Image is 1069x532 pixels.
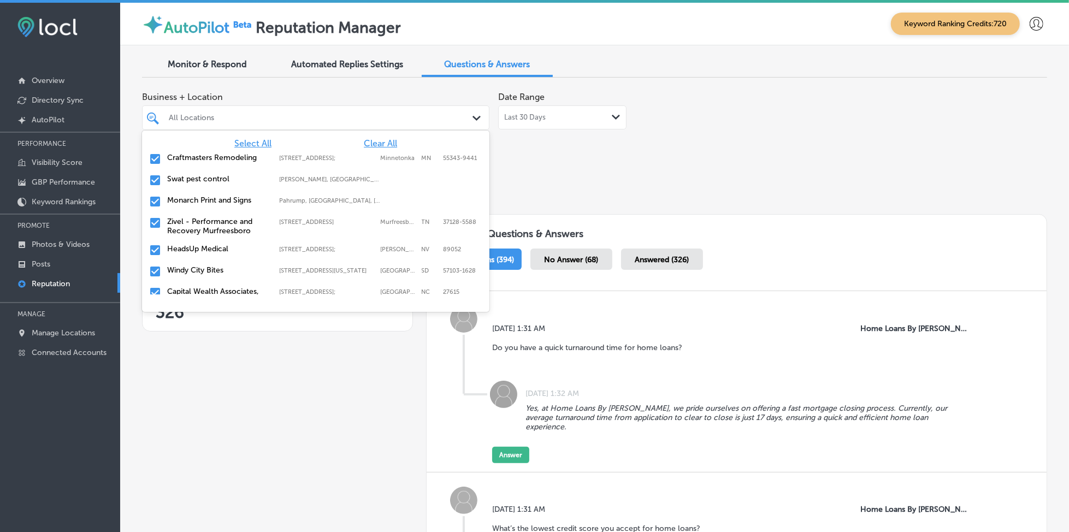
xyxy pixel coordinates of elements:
label: TN [422,218,438,226]
label: Gilliam, LA, USA | Hosston, LA, USA | Eastwood, LA, USA | Blanchard, LA, USA | Shreveport, LA, US... [279,176,380,183]
span: Automated Replies Settings [292,59,404,69]
p: Directory Sync [32,96,84,105]
p: Visibility Score [32,158,82,167]
label: Monarch Print and Signs [167,196,268,205]
button: Answer [492,447,529,463]
span: Questions & Answers [445,59,530,69]
label: SD [422,267,438,274]
label: 8319 Six Forks Rd ste 105; [279,288,375,295]
label: [DATE] 1:31 AM [492,505,708,514]
label: 57103-1628 [444,267,476,274]
p: AutoPilot [32,115,64,125]
span: Last 30 Days [504,113,546,122]
label: 12800 Whitewater Dr Suite 100; [279,155,375,162]
span: Monitor & Respond [168,59,247,69]
label: Zivel - Performance and Recovery Murfreesboro [167,217,268,235]
p: Home Loans By Cherie [861,505,968,514]
label: 55343-9441 [444,155,477,162]
label: Minnetonka [381,155,416,162]
span: Keyword Ranking Credits: 720 [891,13,1020,35]
label: [DATE] 1:31 AM [492,324,690,333]
span: Select All [234,138,271,149]
img: fda3e92497d09a02dc62c9cd864e3231.png [17,17,78,37]
p: Home Loans By Cherie [861,324,968,333]
img: autopilot-icon [142,14,164,36]
p: Yes, at Home Loans By [PERSON_NAME], we pride ourselves on offering a fast mortgage closing proce... [526,404,964,431]
p: Reputation [32,279,70,288]
p: GBP Performance [32,178,95,187]
img: Beta [229,19,256,30]
label: HeadsUp Medical [167,244,268,253]
span: No Answer (68) [545,255,599,264]
h1: Customer Questions & Answers [427,215,1047,244]
h2: 326 [156,303,399,322]
label: Henderson [381,246,416,253]
p: Connected Accounts [32,348,107,357]
label: NC [422,288,438,295]
label: Reputation Manager [256,19,401,37]
label: 37128-5588 [444,218,477,226]
label: 27615 [444,288,460,295]
label: MN [422,155,438,162]
label: [DATE] 1:32 AM [526,389,580,398]
label: 1144 Fortress Blvd Suite E [279,218,375,226]
label: 89052 [444,246,462,253]
span: Answered (326) [635,255,689,264]
label: Windy City Bites [167,265,268,275]
label: AutoPilot [164,19,229,37]
label: Capital Wealth Associates, LLC. [167,287,268,305]
label: Craftmasters Remodeling [167,153,268,162]
label: Raleigh [381,288,416,295]
span: Business + Location [142,92,489,102]
p: Manage Locations [32,328,95,338]
label: Pahrump, NV, USA | Whitney, NV, USA | Mesquite, NV, USA | Paradise, NV, USA | Henderson, NV, USA ... [279,197,380,204]
p: Photos & Videos [32,240,90,249]
label: Sioux Falls [381,267,416,274]
label: Murfreesboro [381,218,416,226]
label: NV [422,246,438,253]
div: All Locations [169,113,474,122]
span: Clear All [364,138,397,149]
p: Do you have a quick turnaround time for home loans? [492,343,682,352]
label: 2610 W Horizon Ridge Pkwy #103; [279,246,375,253]
p: Keyword Rankings [32,197,96,206]
label: Swat pest control [167,174,268,184]
label: Date Range [498,92,545,102]
p: Posts [32,259,50,269]
label: 114 N Indiana Ave [279,267,375,274]
p: Overview [32,76,64,85]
